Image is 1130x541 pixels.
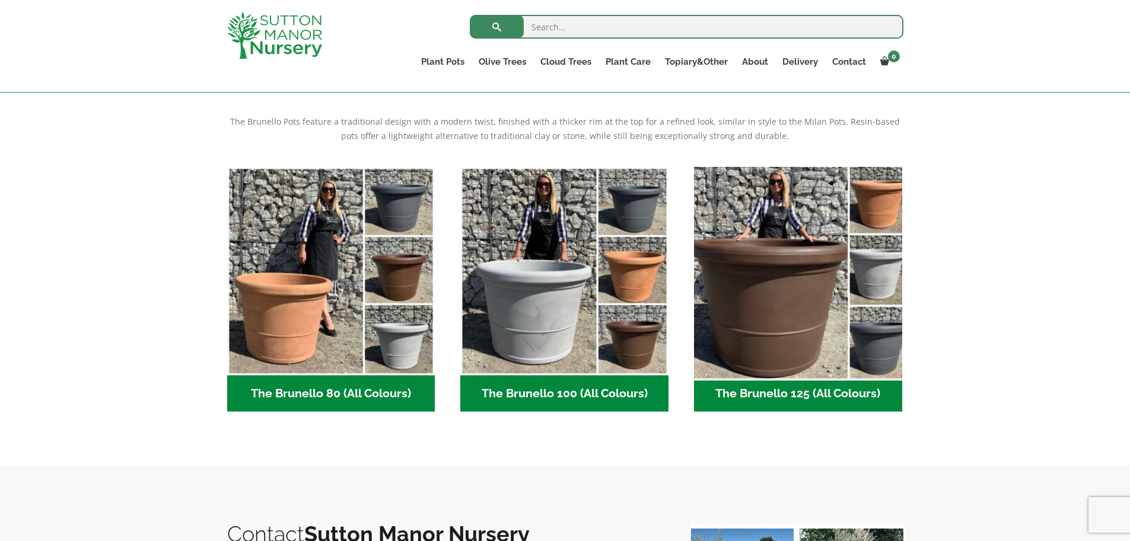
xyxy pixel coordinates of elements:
span: 0 [888,50,900,62]
img: The Brunello 100 (All Colours) [460,167,669,375]
p: The Brunello Pots feature a traditional design with a modern twist, finished with a thicker rim a... [227,115,903,143]
a: About [735,53,775,70]
a: Plant Pots [414,53,472,70]
a: Visit product category The Brunello 100 (All Colours) [460,167,669,412]
input: Search... [470,15,903,39]
img: The Brunello 80 (All Colours) [227,167,435,375]
a: Cloud Trees [533,53,599,70]
img: The Brunello 125 (All Colours) [689,162,907,380]
a: 0 [873,53,903,70]
h2: The Brunello 125 (All Colours) [694,375,902,412]
a: Visit product category The Brunello 125 (All Colours) [694,167,902,412]
h2: The Brunello 100 (All Colours) [460,375,669,412]
a: Contact [825,53,873,70]
img: logo [227,12,322,59]
a: Visit product category The Brunello 80 (All Colours) [227,167,435,412]
h2: The Brunello 80 (All Colours) [227,375,435,412]
a: Delivery [775,53,825,70]
a: Olive Trees [472,53,533,70]
a: Plant Care [599,53,658,70]
a: Topiary&Other [658,53,735,70]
